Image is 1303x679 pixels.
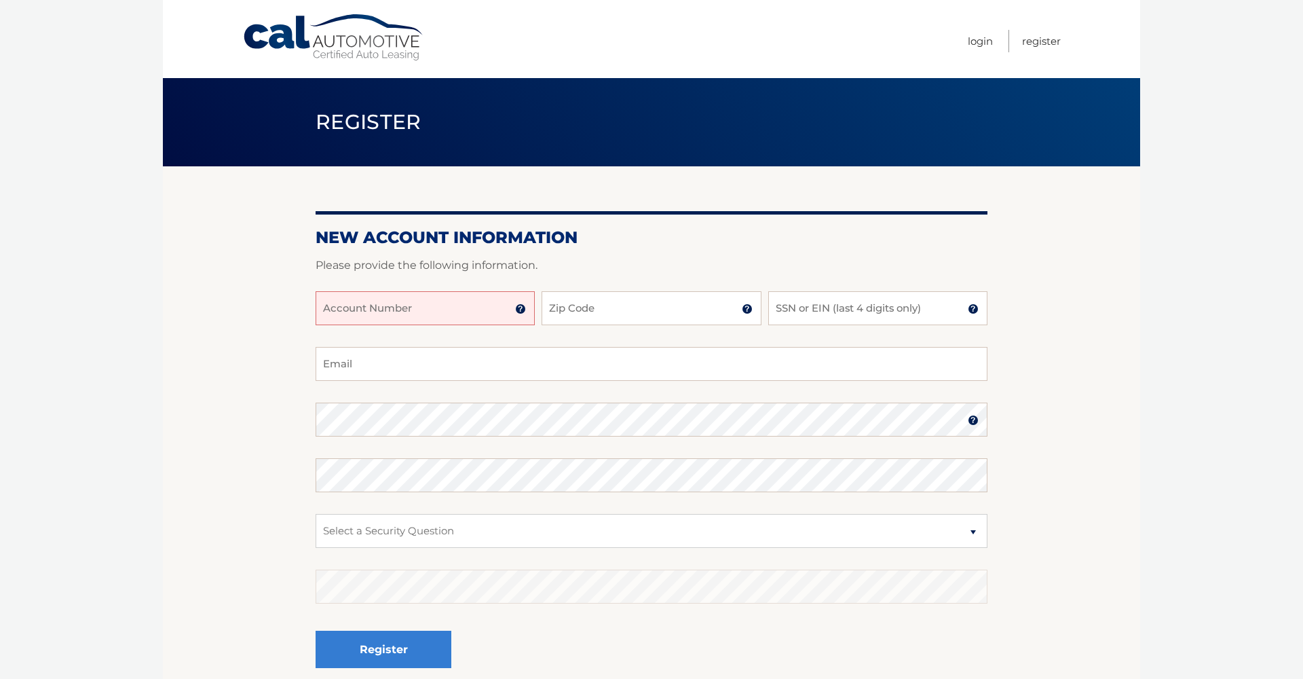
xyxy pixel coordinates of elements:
h2: New Account Information [316,227,987,248]
button: Register [316,631,451,668]
a: Register [1022,30,1061,52]
p: Please provide the following information. [316,256,987,275]
span: Register [316,109,421,134]
img: tooltip.svg [742,304,753,314]
input: Email [316,347,987,381]
input: Account Number [316,291,535,325]
img: tooltip.svg [515,304,526,314]
img: tooltip.svg [968,415,979,426]
a: Cal Automotive [242,14,426,62]
input: Zip Code [542,291,761,325]
a: Login [968,30,993,52]
img: tooltip.svg [968,304,979,314]
input: SSN or EIN (last 4 digits only) [768,291,987,325]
